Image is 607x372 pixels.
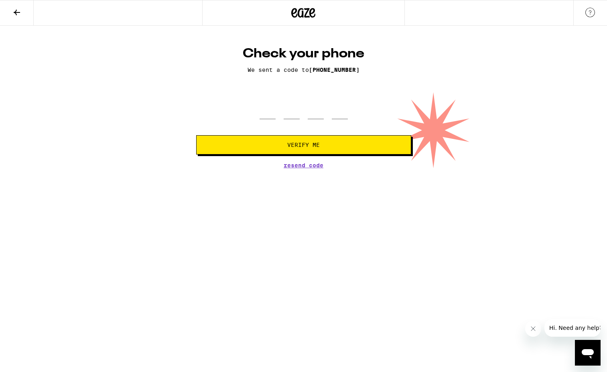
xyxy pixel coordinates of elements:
h1: Check your phone [196,46,411,62]
button: Resend Code [284,163,323,168]
p: We sent a code to [196,67,411,73]
button: Verify Me [196,135,411,154]
iframe: Message from company [544,319,601,337]
iframe: Close message [525,321,541,337]
span: [PHONE_NUMBER] [309,67,359,73]
span: Hi. Need any help? [5,6,58,12]
span: Verify Me [287,142,320,148]
iframe: Button to launch messaging window [575,340,601,366]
